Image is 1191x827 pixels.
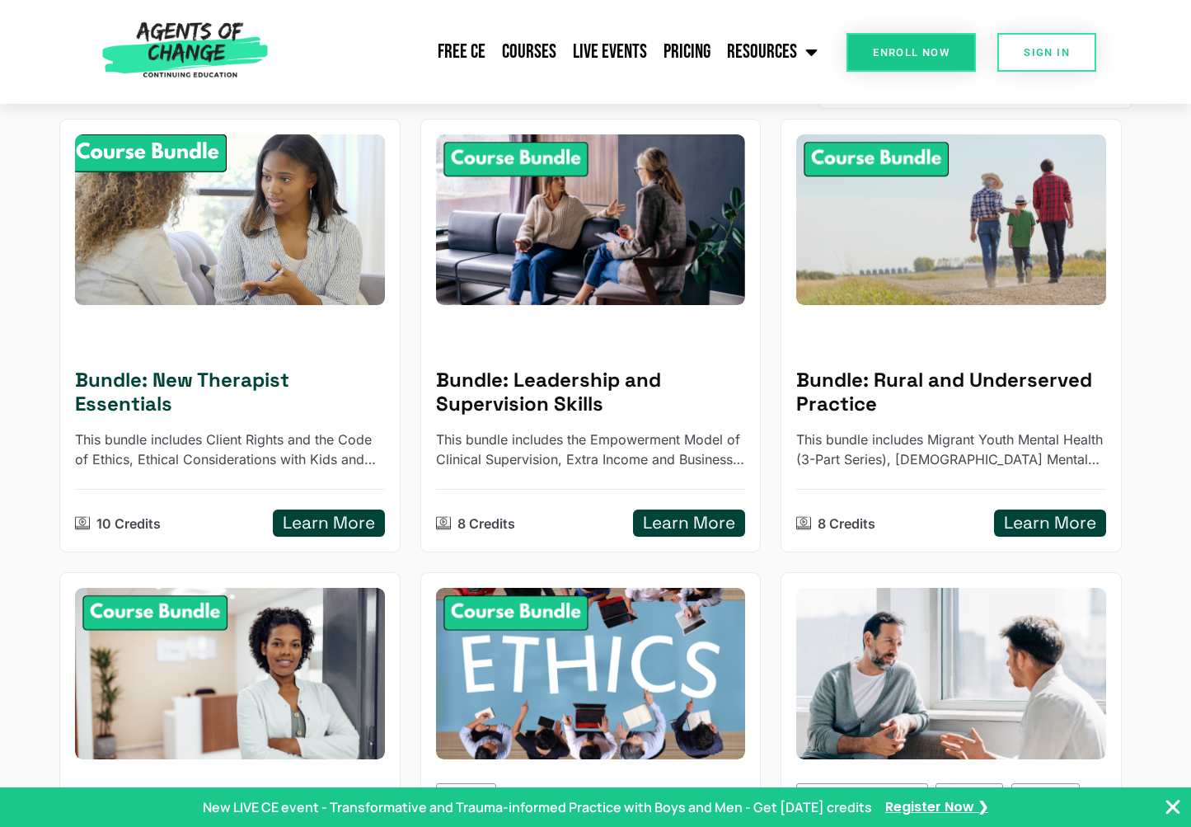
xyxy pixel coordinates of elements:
span: SIGN IN [1024,47,1070,58]
h5: Learn More [1004,513,1096,533]
h5: Learn More [283,513,375,533]
h5: Bundle: Leadership and Supervision Skills [436,369,745,416]
a: Register Now ❯ [885,798,988,816]
a: Pricing [655,31,719,73]
div: New Therapist Essentials - 10 Credit CE Bundle [75,134,384,305]
img: Ethics - 8 Credit CE Bundle [436,588,745,759]
p: This bundle includes Migrant Youth Mental Health (3-Part Series), Native American Mental Health, ... [796,430,1105,469]
p: New LIVE CE event - Transformative and Trauma-informed Practice with Boys and Men - Get [DATE] cr... [203,797,872,817]
a: Courses [494,31,565,73]
a: Live Events [565,31,655,73]
span: Enroll Now [873,47,950,58]
h5: Bundle: New Therapist Essentials [75,369,384,416]
p: 10 Credits [96,514,161,533]
h2: Our Courses [59,67,218,106]
a: Rural and Underserved Practice - 8 Credit CE BundleBundle: Rural and Underserved PracticeThis bun... [781,119,1122,552]
button: Close Banner [1163,797,1183,817]
nav: Menu [275,31,826,73]
p: This bundle includes Client Rights and the Code of Ethics, Ethical Considerations with Kids and T... [75,430,384,469]
img: Rural and Underserved Practice - 8 Credit CE Bundle [796,134,1105,305]
p: 8 Credits [818,514,875,533]
a: New Therapist Essentials - 10 Credit CE BundleBundle: New Therapist EssentialsThis bundle include... [59,119,401,552]
a: Free CE [429,31,494,73]
a: SIGN IN [997,33,1096,72]
img: New Therapist Essentials - 10 Credit CE Bundle [60,126,401,314]
p: This bundle includes the Empowerment Model of Clinical Supervision, Extra Income and Business Ski... [436,430,745,469]
p: 8 Credits [457,514,515,533]
img: Leadership and Supervision Skills - 8 Credit CE Bundle [436,134,745,305]
img: Counseling Approaches To Promote Recovery From Substance Use (5 General CE Credit) - Reading Based [796,588,1105,759]
a: Enroll Now [846,33,976,72]
h5: Bundle: Rural and Underserved Practice [796,369,1105,416]
a: Resources [719,31,826,73]
a: Leadership and Supervision Skills - 8 Credit CE BundleBundle: Leadership and Supervision SkillsTh... [420,119,762,552]
img: Private Practice Launchpad - 8 Credit CE Bundle [75,588,384,759]
h5: Learn More [643,513,735,533]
